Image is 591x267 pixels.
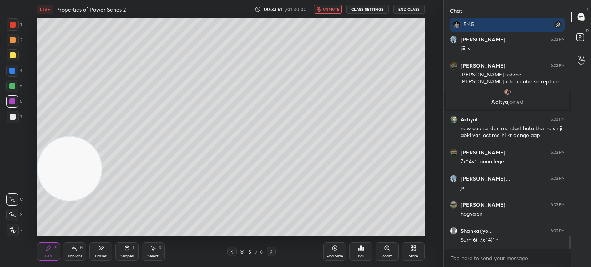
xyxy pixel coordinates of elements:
[450,175,457,182] img: 484a2707e0af49329dbe29b7d695fda8.jpg
[450,116,457,123] img: 4b4a4bb2e29d4749ab17778805540943.jpg
[7,34,22,46] div: 2
[461,210,565,218] div: hogya sir
[450,201,457,209] img: 4b53db6332c6496e8f27a753f959fef8.jpg
[67,254,82,258] div: Highlight
[551,202,565,207] div: 6:03 PM
[7,18,22,31] div: 1
[80,246,83,250] div: H
[382,254,392,258] div: Zoom
[56,6,126,13] h4: Properties of Power Series 2
[586,49,589,55] p: G
[7,111,22,123] div: 7
[551,37,565,42] div: 6:02 PM
[508,98,523,105] span: joined
[586,28,589,33] p: D
[450,149,457,156] img: 3c617249e3534016a15cc749bdfc382c.jpg
[393,5,425,14] button: End Class
[37,5,53,14] div: LIVE
[504,88,511,96] img: fc26c0fb923744d5a4a79adfe8b2d197.jpg
[551,117,565,122] div: 6:03 PM
[461,62,506,69] h6: [PERSON_NAME]
[6,209,23,221] div: X
[54,246,57,250] div: P
[7,49,22,61] div: 3
[323,7,339,12] span: unmute
[464,21,538,28] div: 5:45
[450,99,564,105] p: Aditya
[586,6,589,12] p: T
[461,149,506,156] h6: [PERSON_NAME]
[453,21,461,28] img: 9689d3ed888646769c7969bc1f381e91.jpg
[326,254,343,258] div: Add Slide
[444,36,571,249] div: grid
[551,150,565,155] div: 6:03 PM
[450,62,457,70] img: 3c617249e3534016a15cc749bdfc382c.jpg
[45,254,52,258] div: Pen
[461,236,565,244] div: Sum(6(-7x^4)^n)
[6,193,23,206] div: C
[159,246,161,250] div: S
[95,254,107,258] div: Eraser
[147,254,159,258] div: Select
[6,65,22,77] div: 4
[551,63,565,68] div: 6:02 PM
[6,80,22,92] div: 5
[255,249,257,254] div: /
[444,0,468,21] p: Chat
[551,176,565,181] div: 6:03 PM
[259,248,264,255] div: 6
[461,158,565,166] div: 7x^4<1 maan lege
[7,224,23,236] div: Z
[450,227,457,235] img: default.png
[461,175,510,182] h6: [PERSON_NAME]...
[6,95,22,108] div: 6
[120,254,134,258] div: Shapes
[314,5,342,14] button: unmute
[461,36,510,43] h6: [PERSON_NAME]...
[461,45,565,53] div: jiiii sir
[133,246,135,250] div: L
[409,254,418,258] div: More
[461,116,478,123] h6: Achyut
[461,125,565,139] div: new course dec me start hota tha na sir ji abki vari oct me hi kr denge aap
[346,5,389,14] button: CLASS SETTINGS
[246,249,254,254] div: 5
[551,229,565,233] div: 6:03 PM
[461,184,565,192] div: jii
[461,201,506,208] h6: [PERSON_NAME]
[450,36,457,43] img: 484a2707e0af49329dbe29b7d695fda8.jpg
[461,227,493,234] h6: Shankarjyo...
[461,71,565,86] div: [PERSON_NAME] ushme [PERSON_NAME] x to x cube se replace
[358,254,364,258] div: Poll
